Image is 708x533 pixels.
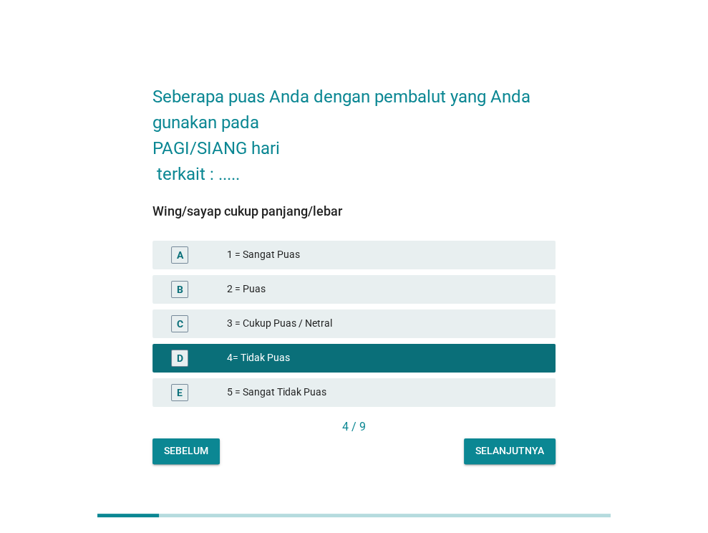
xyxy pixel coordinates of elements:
div: Wing/sayap cukup panjang/lebar [152,201,556,221]
h2: Seberapa puas Anda dengan pembalut yang Anda gunakan pada PAGI/SIANG hari terkait : ..... [152,69,556,187]
div: C [176,316,183,331]
div: 4 / 9 [152,418,556,436]
div: Sebelum [164,443,208,458]
div: B [176,282,183,297]
div: E [177,385,183,400]
div: 2 = Puas [227,281,544,298]
div: 1 = Sangat Puas [227,246,544,264]
div: 4= Tidak Puas [227,350,544,367]
div: 3 = Cukup Puas / Netral [227,315,544,332]
div: Selanjutnya [475,443,544,458]
div: A [176,247,183,262]
div: D [176,350,183,365]
button: Selanjutnya [464,438,556,464]
div: 5 = Sangat Tidak Puas [227,384,544,401]
button: Sebelum [152,438,220,464]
